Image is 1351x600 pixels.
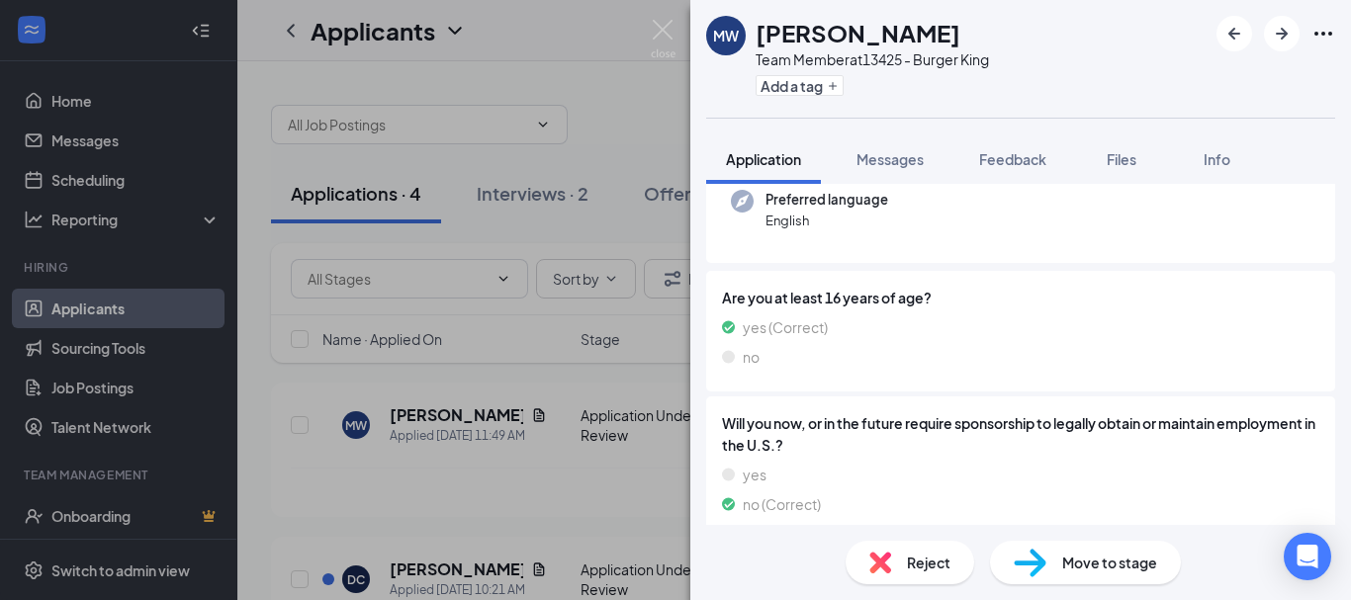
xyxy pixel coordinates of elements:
span: Are you at least 16 years of age? [722,287,1319,308]
span: Messages [856,150,924,168]
span: no (Correct) [743,493,821,515]
div: Open Intercom Messenger [1284,533,1331,580]
span: Files [1107,150,1136,168]
div: Team Member at 13425 - Burger King [756,49,989,69]
button: ArrowRight [1264,16,1300,51]
span: Will you now, or in the future require sponsorship to legally obtain or maintain employment in th... [722,412,1319,456]
svg: Ellipses [1311,22,1335,45]
svg: Plus [827,80,839,92]
span: English [766,211,888,230]
span: Reject [907,552,950,573]
span: Feedback [979,150,1046,168]
span: yes [743,464,766,485]
span: yes (Correct) [743,316,828,338]
span: Move to stage [1062,552,1157,573]
button: ArrowLeftNew [1216,16,1252,51]
span: Application [726,150,801,168]
svg: ArrowRight [1270,22,1294,45]
span: no [743,346,760,368]
h1: [PERSON_NAME] [756,16,960,49]
div: MW [713,26,739,45]
span: Info [1204,150,1230,168]
button: PlusAdd a tag [756,75,844,96]
span: Preferred language [766,190,888,210]
svg: ArrowLeftNew [1222,22,1246,45]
